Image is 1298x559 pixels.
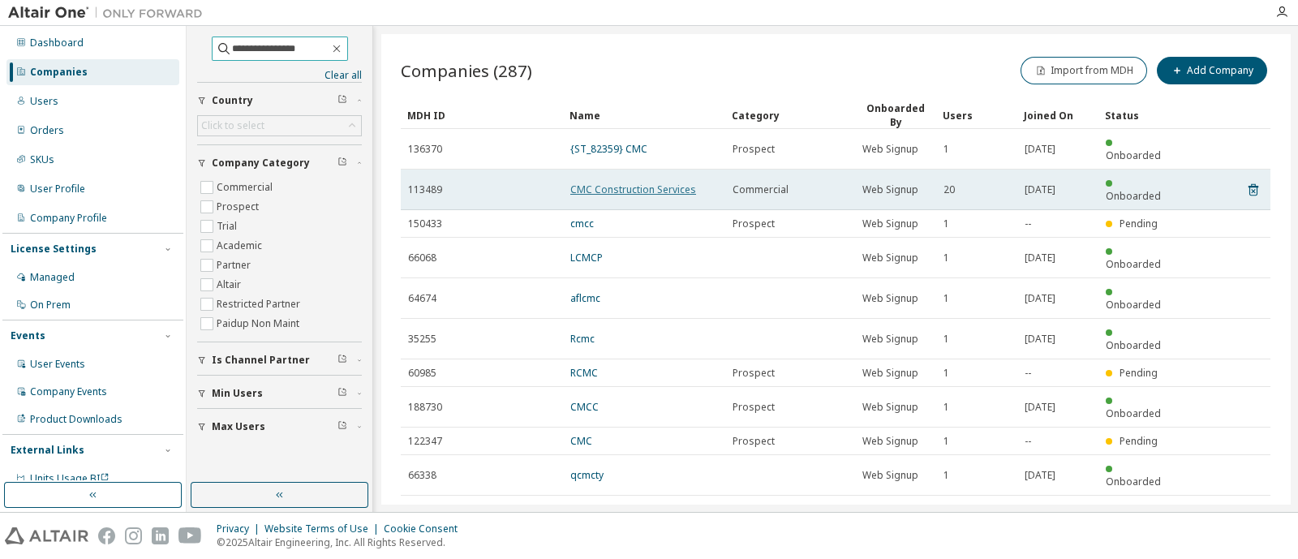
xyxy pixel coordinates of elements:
span: [DATE] [1025,252,1055,264]
div: Events [11,329,45,342]
div: Cookie Consent [384,522,467,535]
span: 1 [943,252,949,264]
span: Onboarded [1106,148,1161,162]
span: 1 [943,367,949,380]
a: CMC Construction Services [570,183,696,196]
button: Max Users [197,409,362,445]
div: Click to select [198,116,361,135]
span: [DATE] [1025,143,1055,156]
span: 35255 [408,333,436,346]
div: User Events [30,358,85,371]
span: Prospect [733,367,775,380]
div: Users [30,95,58,108]
span: 122347 [408,435,442,448]
span: 60985 [408,367,436,380]
span: -- [1025,217,1031,230]
span: [DATE] [1025,333,1055,346]
button: Is Channel Partner [197,342,362,378]
span: Onboarded [1106,338,1161,352]
img: facebook.svg [98,527,115,544]
span: Web Signup [862,469,918,482]
img: altair_logo.svg [5,527,88,544]
div: Dashboard [30,37,84,49]
label: Partner [217,256,254,275]
button: Import from MDH [1021,57,1147,84]
div: Website Terms of Use [264,522,384,535]
span: Clear filter [337,354,347,367]
div: Users [943,102,1011,128]
span: 64674 [408,292,436,305]
div: SKUs [30,153,54,166]
span: Onboarded [1106,189,1161,203]
span: Pending [1120,217,1158,230]
span: Prospect [733,401,775,414]
span: Country [212,94,253,107]
a: Rcmc [570,332,595,346]
div: External Links [11,444,84,457]
div: On Prem [30,299,71,312]
span: 66068 [408,252,436,264]
img: linkedin.svg [152,527,169,544]
span: Company Category [212,157,310,170]
span: Web Signup [862,401,918,414]
span: 1 [943,292,949,305]
label: Paidup Non Maint [217,314,303,333]
span: 1 [943,333,949,346]
div: MDH ID [407,102,557,128]
label: Academic [217,236,265,256]
div: Orders [30,124,64,137]
button: Company Category [197,145,362,181]
div: Status [1105,102,1173,128]
span: 188730 [408,401,442,414]
a: aflcmc [570,291,600,305]
img: youtube.svg [178,527,202,544]
div: Category [732,102,849,128]
a: CMCC [570,400,599,414]
label: Restricted Partner [217,295,303,314]
span: Min Users [212,387,263,400]
span: Units Usage BI [30,471,110,485]
div: User Profile [30,183,85,196]
a: {ST_82359} CMC [570,142,647,156]
a: LCMCP [570,251,603,264]
span: Pending [1120,366,1158,380]
span: Max Users [212,420,265,433]
div: Company Events [30,385,107,398]
label: Altair [217,275,244,295]
p: © 2025 Altair Engineering, Inc. All Rights Reserved. [217,535,467,549]
button: Min Users [197,376,362,411]
label: Prospect [217,197,262,217]
span: 1 [943,469,949,482]
span: Onboarded [1106,298,1161,312]
span: Commercial [733,183,789,196]
img: instagram.svg [125,527,142,544]
span: -- [1025,435,1031,448]
span: Prospect [733,143,775,156]
span: 113489 [408,183,442,196]
a: Clear all [197,69,362,82]
span: Onboarded [1106,475,1161,488]
span: [DATE] [1025,292,1055,305]
a: CMC [570,434,592,448]
span: 1 [943,435,949,448]
span: Web Signup [862,183,918,196]
span: Prospect [733,217,775,230]
a: cmcc [570,217,594,230]
span: Web Signup [862,143,918,156]
div: Privacy [217,522,264,535]
span: Web Signup [862,252,918,264]
div: Name [569,102,719,128]
span: Web Signup [862,292,918,305]
img: Altair One [8,5,211,21]
div: Managed [30,271,75,284]
span: 1 [943,217,949,230]
span: Companies (287) [401,59,532,82]
span: 66338 [408,469,436,482]
span: [DATE] [1025,183,1055,196]
span: 150433 [408,217,442,230]
span: Clear filter [337,387,347,400]
span: Web Signup [862,435,918,448]
div: Click to select [201,119,264,132]
div: License Settings [11,243,97,256]
div: Product Downloads [30,413,122,426]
